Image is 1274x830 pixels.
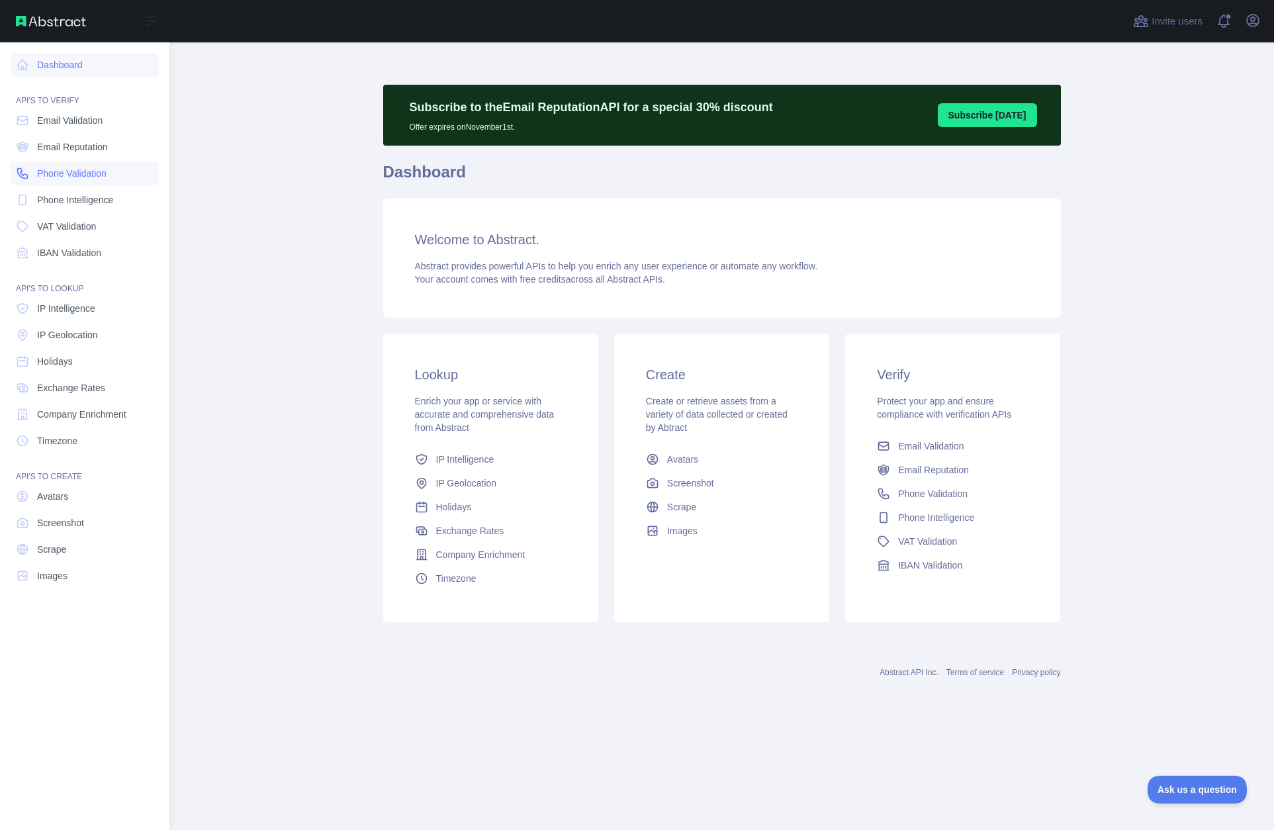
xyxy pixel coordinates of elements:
[410,116,773,132] p: Offer expires on November 1st.
[667,524,698,537] span: Images
[1152,14,1203,29] span: Invite users
[410,447,572,471] a: IP Intelligence
[11,267,159,294] div: API'S TO LOOKUP
[11,484,159,508] a: Avatars
[37,220,96,233] span: VAT Validation
[37,434,77,447] span: Timezone
[641,447,803,471] a: Avatars
[641,519,803,543] a: Images
[436,572,477,585] span: Timezone
[37,114,103,127] span: Email Validation
[16,16,86,26] img: Abstract API
[11,53,159,77] a: Dashboard
[938,103,1037,127] button: Subscribe [DATE]
[898,511,974,524] span: Phone Intelligence
[410,471,572,495] a: IP Geolocation
[877,396,1011,420] span: Protect your app and ensure compliance with verification APIs
[667,477,714,490] span: Screenshot
[11,297,159,320] a: IP Intelligence
[872,458,1034,482] a: Email Reputation
[410,495,572,519] a: Holidays
[520,274,566,285] span: free credits
[11,323,159,347] a: IP Geolocation
[415,230,1029,249] h3: Welcome to Abstract.
[898,487,968,500] span: Phone Validation
[11,109,159,132] a: Email Validation
[946,668,1004,677] a: Terms of service
[872,530,1034,553] a: VAT Validation
[11,564,159,588] a: Images
[877,365,1028,384] h3: Verify
[436,524,504,537] span: Exchange Rates
[898,559,962,572] span: IBAN Validation
[872,482,1034,506] a: Phone Validation
[415,396,555,433] span: Enrich your app or service with accurate and comprehensive data from Abstract
[410,543,572,567] a: Company Enrichment
[898,439,964,453] span: Email Validation
[667,453,698,466] span: Avatars
[410,98,773,116] p: Subscribe to the Email Reputation API for a special 30 % discount
[11,79,159,106] div: API'S TO VERIFY
[11,429,159,453] a: Timezone
[436,548,525,561] span: Company Enrichment
[410,519,572,543] a: Exchange Rates
[880,668,938,677] a: Abstract API Inc.
[872,434,1034,458] a: Email Validation
[11,537,159,561] a: Scrape
[11,349,159,373] a: Holidays
[37,246,101,259] span: IBAN Validation
[37,490,68,503] span: Avatars
[415,261,818,271] span: Abstract provides powerful APIs to help you enrich any user experience or automate any workflow.
[646,396,788,433] span: Create or retrieve assets from a variety of data collected or created by Abtract
[667,500,696,514] span: Scrape
[11,135,159,159] a: Email Reputation
[11,188,159,212] a: Phone Intelligence
[1148,776,1248,804] iframe: Toggle Customer Support
[872,506,1034,530] a: Phone Intelligence
[436,477,497,490] span: IP Geolocation
[641,471,803,495] a: Screenshot
[898,463,969,477] span: Email Reputation
[436,453,494,466] span: IP Intelligence
[415,274,665,285] span: Your account comes with across all Abstract APIs.
[872,553,1034,577] a: IBAN Validation
[37,516,84,530] span: Screenshot
[37,167,107,180] span: Phone Validation
[898,535,957,548] span: VAT Validation
[37,381,105,394] span: Exchange Rates
[11,376,159,400] a: Exchange Rates
[11,402,159,426] a: Company Enrichment
[11,455,159,482] div: API'S TO CREATE
[37,328,98,342] span: IP Geolocation
[37,355,73,368] span: Holidays
[11,511,159,535] a: Screenshot
[37,408,126,421] span: Company Enrichment
[410,567,572,590] a: Timezone
[11,214,159,238] a: VAT Validation
[436,500,472,514] span: Holidays
[37,302,95,315] span: IP Intelligence
[415,365,567,384] h3: Lookup
[1012,668,1060,677] a: Privacy policy
[383,161,1061,193] h1: Dashboard
[1130,11,1205,32] button: Invite users
[37,543,66,556] span: Scrape
[11,241,159,265] a: IBAN Validation
[37,140,108,154] span: Email Reputation
[11,161,159,185] a: Phone Validation
[646,365,797,384] h3: Create
[37,569,68,582] span: Images
[37,193,113,207] span: Phone Intelligence
[641,495,803,519] a: Scrape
